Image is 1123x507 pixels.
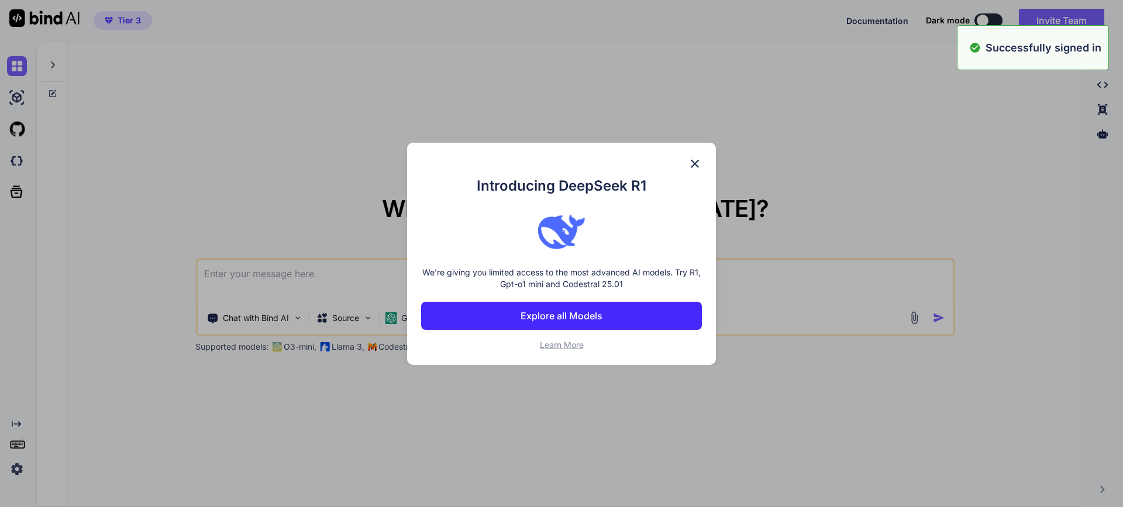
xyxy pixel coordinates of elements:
p: Successfully signed in [986,40,1101,56]
p: We're giving you limited access to the most advanced AI models. Try R1, Gpt-o1 mini and Codestral... [421,267,702,290]
p: Explore all Models [521,309,602,323]
img: alert [969,40,981,56]
button: Explore all Models [421,302,702,330]
img: bind logo [538,208,585,255]
h1: Introducing DeepSeek R1 [421,175,702,196]
span: Learn More [540,340,584,350]
img: close [688,157,702,171]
